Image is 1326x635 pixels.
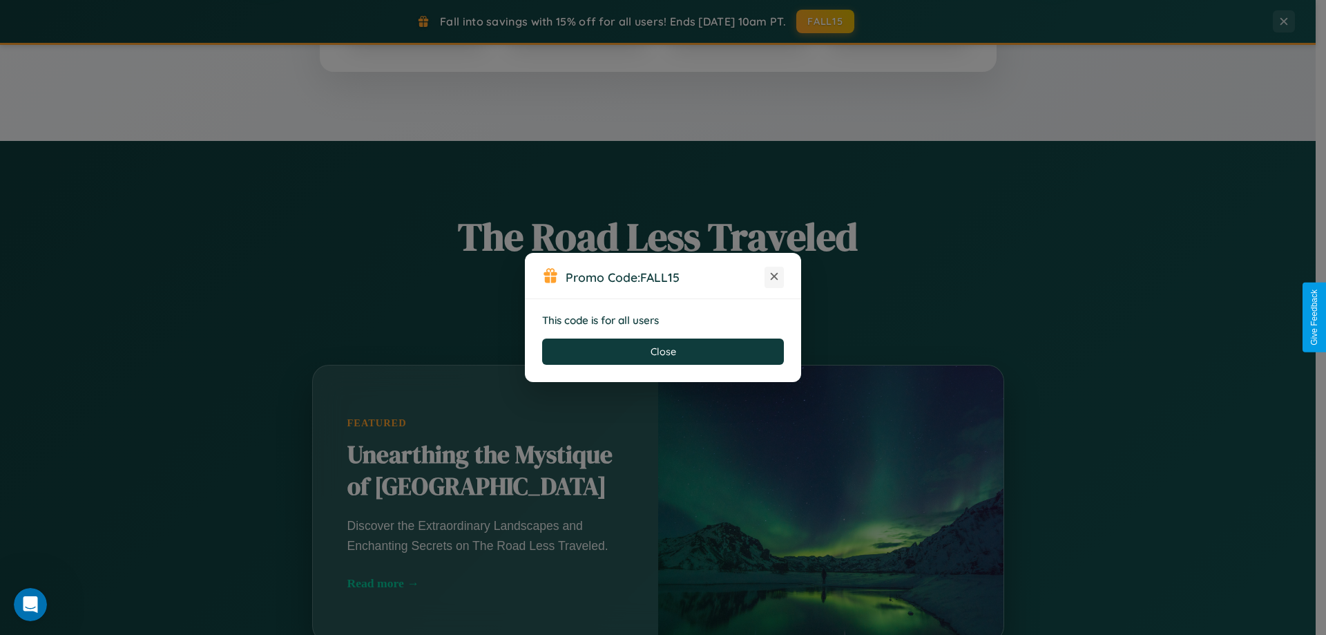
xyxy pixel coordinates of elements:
strong: This code is for all users [542,314,659,327]
h3: Promo Code: [566,269,765,285]
div: Give Feedback [1309,290,1319,345]
iframe: Intercom live chat [14,588,47,621]
b: FALL15 [640,269,680,285]
button: Close [542,339,784,365]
